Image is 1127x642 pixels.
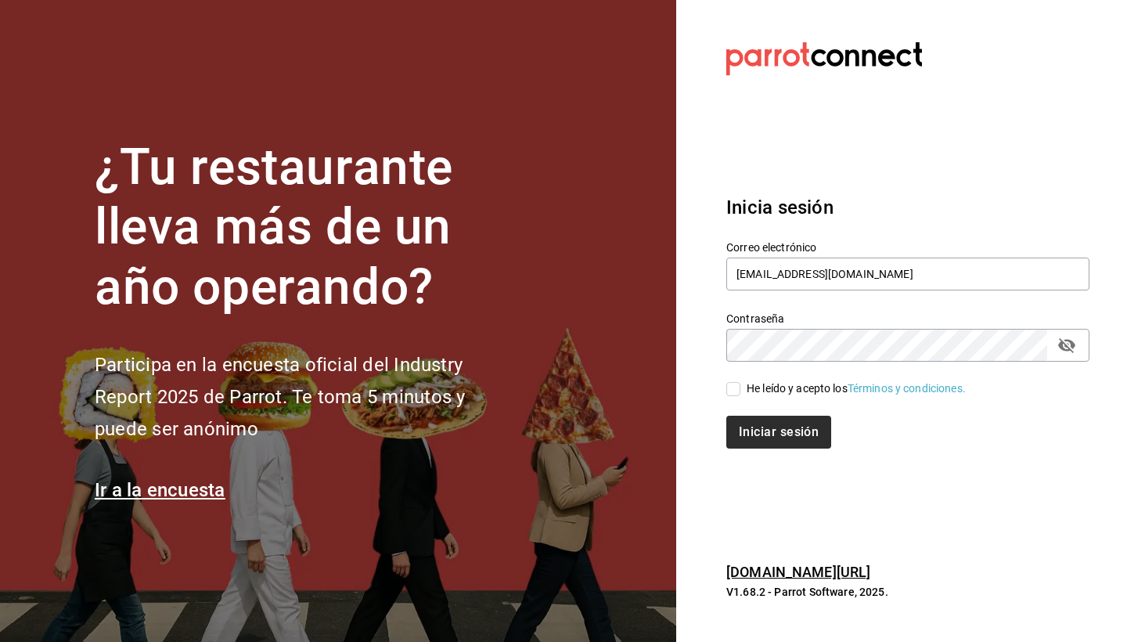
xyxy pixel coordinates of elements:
button: passwordField [1053,332,1080,359]
div: He leído y acepto los [747,381,966,397]
a: Ir a la encuesta [95,479,225,501]
a: Términos y condiciones. [848,382,966,395]
a: [DOMAIN_NAME][URL] [726,564,870,580]
input: Ingresa tu correo electrónico [726,258,1089,290]
label: Correo electrónico [726,241,1089,252]
h3: Inicia sesión [726,193,1089,222]
h1: ¿Tu restaurante lleva más de un año operando? [95,138,517,318]
h2: Participa en la encuesta oficial del Industry Report 2025 de Parrot. Te toma 5 minutos y puede se... [95,349,517,445]
p: V1.68.2 - Parrot Software, 2025. [726,584,1089,600]
label: Contraseña [726,312,1089,323]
